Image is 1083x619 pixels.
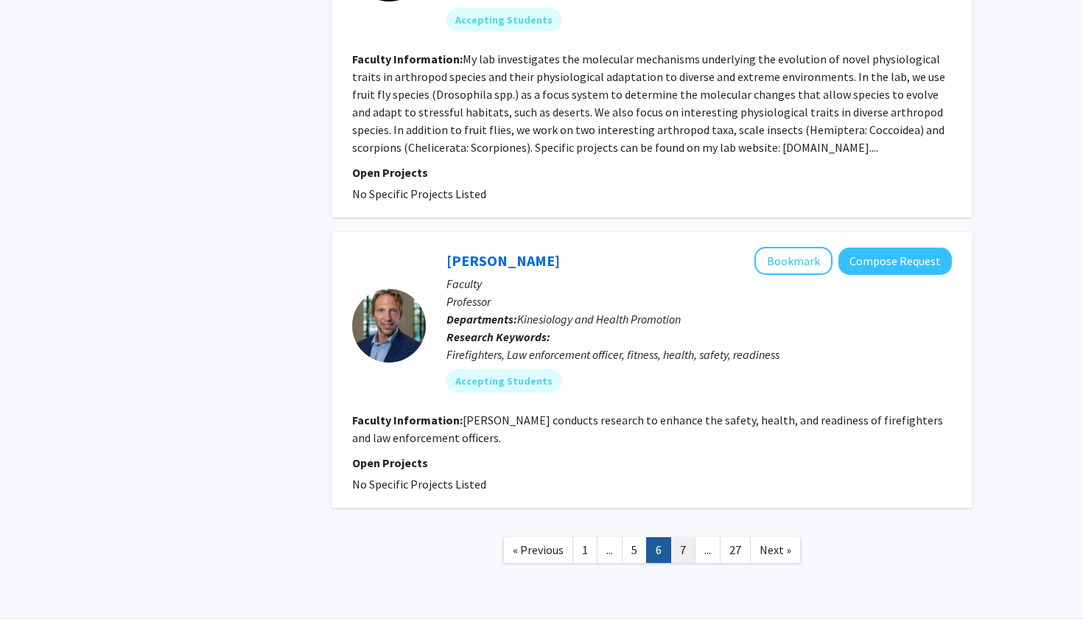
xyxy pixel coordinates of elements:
iframe: Chat [11,553,63,608]
mat-chip: Accepting Students [446,8,561,32]
span: No Specific Projects Listed [352,186,486,201]
p: Open Projects [352,164,952,181]
div: Firefighters, Law enforcement officer, fitness, health, safety, readiness [446,346,952,363]
button: Add Mark Abel to Bookmarks [754,247,833,275]
a: 1 [572,537,597,563]
a: 7 [670,537,695,563]
fg-read-more: My lab investigates the molecular mechanisms underlying the evolution of novel physiological trai... [352,52,945,155]
a: Previous [503,537,573,563]
b: Research Keywords: [446,329,550,344]
p: Faculty [446,275,952,293]
p: Open Projects [352,454,952,472]
b: Departments: [446,312,517,326]
p: Professor [446,293,952,310]
span: ... [704,542,711,557]
a: 6 [646,537,671,563]
a: 5 [622,537,647,563]
mat-chip: Accepting Students [446,369,561,393]
b: Faculty Information: [352,413,463,427]
a: 27 [720,537,751,563]
span: No Specific Projects Listed [352,477,486,492]
span: « Previous [513,542,564,557]
span: ... [606,542,613,557]
b: Faculty Information: [352,52,463,66]
span: Kinesiology and Health Promotion [517,312,681,326]
a: Next [750,537,801,563]
fg-read-more: [PERSON_NAME] conducts research to enhance the safety, health, and readiness of firefighters and ... [352,413,943,445]
nav: Page navigation [332,522,972,582]
span: Next » [760,542,791,557]
button: Compose Request to Mark Abel [838,248,952,275]
a: [PERSON_NAME] [446,251,560,270]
